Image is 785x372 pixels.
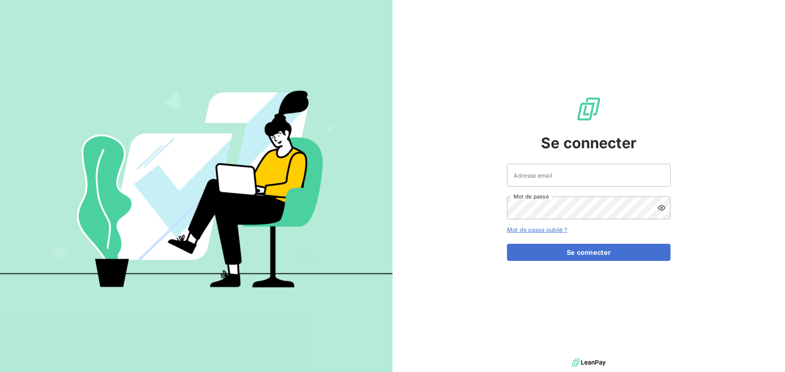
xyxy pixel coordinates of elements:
a: Mot de passe oublié ? [507,226,567,233]
img: logo [572,356,606,369]
img: Logo LeanPay [576,96,602,122]
button: Se connecter [507,244,671,261]
span: Se connecter [541,132,637,154]
input: placeholder [507,164,671,187]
